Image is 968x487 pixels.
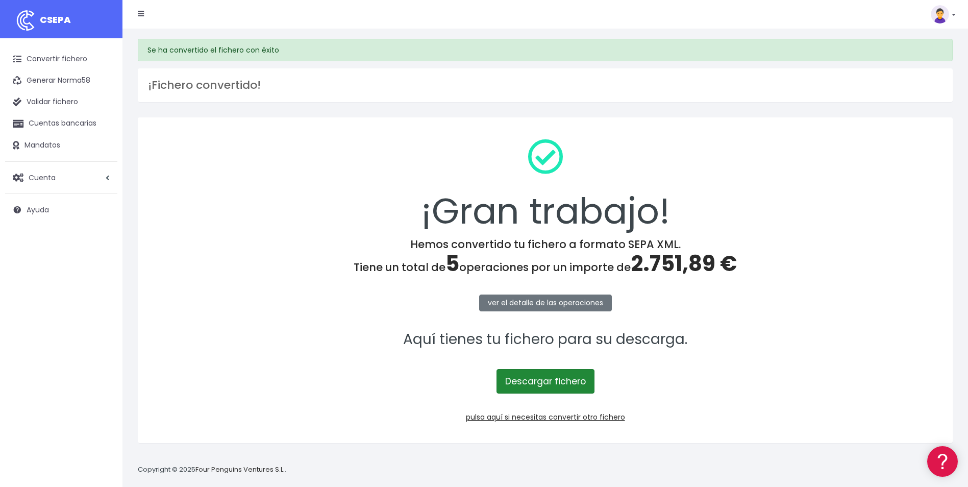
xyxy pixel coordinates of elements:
a: Convertir fichero [5,48,117,70]
a: Cuentas bancarias [5,113,117,134]
span: Cuenta [29,172,56,182]
a: Mandatos [5,135,117,156]
span: 5 [445,249,459,279]
img: profile [931,5,949,23]
p: Aquí tienes tu fichero para su descarga. [151,328,939,351]
a: Four Penguins Ventures S.L. [195,465,285,474]
a: Validar fichero [5,91,117,113]
a: Descargar fichero [497,369,594,394]
a: pulsa aquí si necesitas convertir otro fichero [466,412,625,422]
h3: ¡Fichero convertido! [148,79,942,92]
a: ver el detalle de las operaciones [479,295,612,311]
h4: Hemos convertido tu fichero a formato SEPA XML. Tiene un total de operaciones por un importe de [151,238,939,277]
a: Ayuda [5,199,117,221]
a: Generar Norma58 [5,70,117,91]
p: Copyright © 2025 . [138,465,286,475]
span: 2.751,89 € [631,249,737,279]
a: Cuenta [5,167,117,188]
div: ¡Gran trabajo! [151,131,939,238]
span: CSEPA [40,13,71,26]
div: Se ha convertido el fichero con éxito [138,39,953,61]
span: Ayuda [27,205,49,215]
img: logo [13,8,38,33]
